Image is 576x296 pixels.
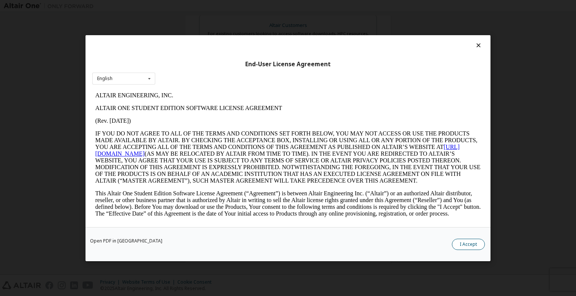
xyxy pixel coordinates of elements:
p: IF YOU DO NOT AGREE TO ALL OF THE TERMS AND CONDITIONS SET FORTH BELOW, YOU MAY NOT ACCESS OR USE... [3,41,388,95]
p: ALTAIR ENGINEERING, INC. [3,3,388,10]
a: Open PDF in [GEOGRAPHIC_DATA] [90,238,162,243]
div: English [97,76,112,81]
p: This Altair One Student Edition Software License Agreement (“Agreement”) is between Altair Engine... [3,101,388,128]
p: ALTAIR ONE STUDENT EDITION SOFTWARE LICENSE AGREEMENT [3,16,388,22]
a: [URL][DOMAIN_NAME] [3,55,367,68]
button: I Accept [452,238,485,250]
div: End-User License Agreement [92,60,484,68]
p: (Rev. [DATE]) [3,28,388,35]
